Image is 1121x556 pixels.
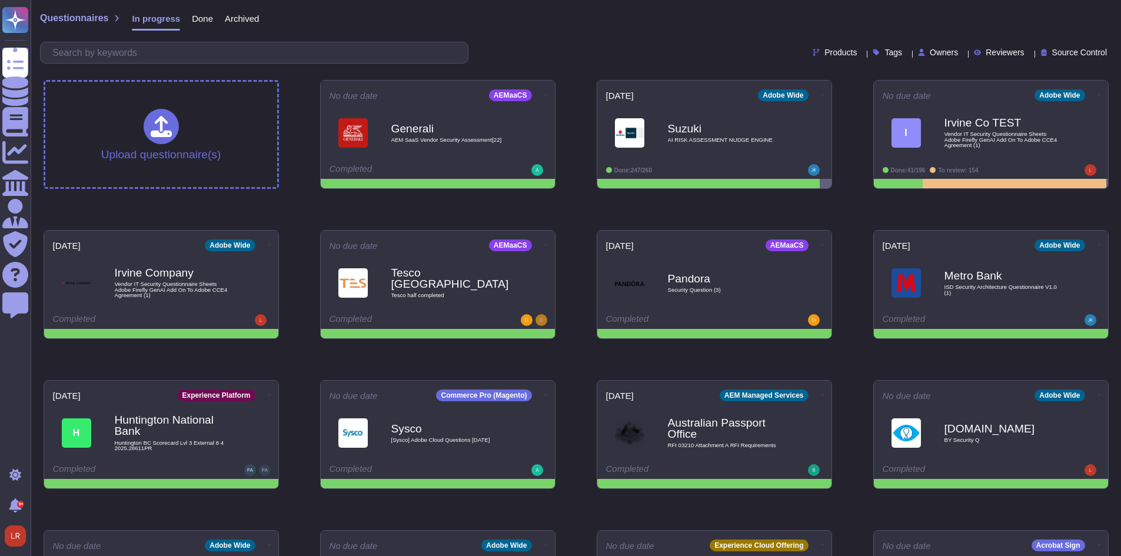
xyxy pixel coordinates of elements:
[944,284,1062,295] span: ISD Security Architecture Questionnaire V1.0 (1)
[615,118,644,148] img: Logo
[720,389,809,401] div: AEM Managed Services
[244,464,256,476] img: user
[891,167,926,174] span: Done: 41/196
[205,239,255,251] div: Adobe Wide
[766,239,809,251] div: AEMaaCS
[53,241,81,250] span: [DATE]
[115,267,232,278] b: Irvine Company
[1034,89,1085,101] div: Adobe Wide
[884,48,902,56] span: Tags
[338,268,368,298] img: Logo
[892,268,921,298] img: Logo
[338,118,368,148] img: Logo
[2,523,34,549] button: user
[824,48,857,56] span: Products
[391,267,509,289] b: Tesco [GEOGRAPHIC_DATA]
[330,391,378,400] span: No due date
[489,89,532,101] div: AEMaaCS
[330,241,378,250] span: No due date
[986,48,1024,56] span: Reviewers
[330,91,378,100] span: No due date
[391,437,509,443] span: [Sysco] Adobe Cloud Questions [DATE]
[615,268,644,298] img: Logo
[938,167,978,174] span: To review: 154
[436,389,531,401] div: Commerce Pro (Magento)
[531,464,543,476] img: user
[606,241,634,250] span: [DATE]
[892,118,921,148] div: I
[944,131,1062,148] span: Vendor IT Security Questionnaire Sheets Adobe Firefly GenAI Add On To Adobe CCE4 Agreement (1)
[883,91,931,100] span: No due date
[192,14,213,23] span: Done
[930,48,958,56] span: Owners
[17,501,24,508] div: 9+
[259,464,271,476] img: user
[1052,48,1107,56] span: Source Control
[615,418,644,448] img: Logo
[53,314,197,326] div: Completed
[132,14,180,23] span: In progress
[115,281,232,298] span: Vendor IT Security Questionnaire Sheets Adobe Firefly GenAI Add On To Adobe CCE4 Agreement (1)
[892,418,921,448] img: Logo
[338,418,368,448] img: Logo
[606,314,750,326] div: Completed
[1085,164,1096,176] img: user
[330,464,474,476] div: Completed
[883,464,1027,476] div: Completed
[668,137,786,143] span: AI RISK ASSESSMENT NUDGE ENGINE
[668,123,786,134] b: Suzuki
[177,389,255,401] div: Experience Platform
[5,525,26,547] img: user
[46,42,468,63] input: Search by keywords
[606,541,654,550] span: No due date
[808,164,820,176] img: user
[614,167,653,174] span: Done: 247/260
[668,287,786,293] span: Security Question (3)
[944,270,1062,281] b: Metro Bank
[883,391,931,400] span: No due date
[758,89,808,101] div: Adobe Wide
[1034,239,1085,251] div: Adobe Wide
[535,314,547,326] img: user
[606,391,634,400] span: [DATE]
[53,541,101,550] span: No due date
[710,540,808,551] div: Experience Cloud Offering
[40,14,108,23] span: Questionnaires
[808,314,820,326] img: user
[1034,389,1085,401] div: Adobe Wide
[944,117,1062,128] b: Irvine Co TEST
[53,464,197,476] div: Completed
[391,123,509,134] b: Generali
[115,440,232,451] span: Huntington BC Scorecard Lvl 3 External 8 4 2025.28611PR
[115,414,232,437] b: Huntington National Bank
[531,164,543,176] img: user
[1032,540,1085,551] div: Acrobat Sign
[668,417,786,440] b: Australian Passport Office
[481,540,531,551] div: Adobe Wide
[808,464,820,476] img: user
[521,314,533,326] img: user
[489,239,532,251] div: AEMaaCS
[944,437,1062,443] span: BY Security Q
[330,314,474,326] div: Completed
[944,423,1062,434] b: [DOMAIN_NAME]
[883,241,910,250] span: [DATE]
[391,137,509,143] span: AEM SaaS Vendor Security Assessment[22]
[391,423,509,434] b: Sysco
[606,464,750,476] div: Completed
[668,442,786,448] span: RFI 03210 Attachment A RFI Requirements
[330,164,474,176] div: Completed
[1085,464,1096,476] img: user
[225,14,259,23] span: Archived
[668,273,786,284] b: Pandora
[883,314,1027,326] div: Completed
[101,109,221,160] div: Upload questionnaire(s)
[606,91,634,100] span: [DATE]
[205,540,255,551] div: Adobe Wide
[53,391,81,400] span: [DATE]
[330,541,378,550] span: No due date
[62,268,91,298] img: Logo
[1085,314,1096,326] img: user
[62,418,91,448] div: H
[883,541,931,550] span: No due date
